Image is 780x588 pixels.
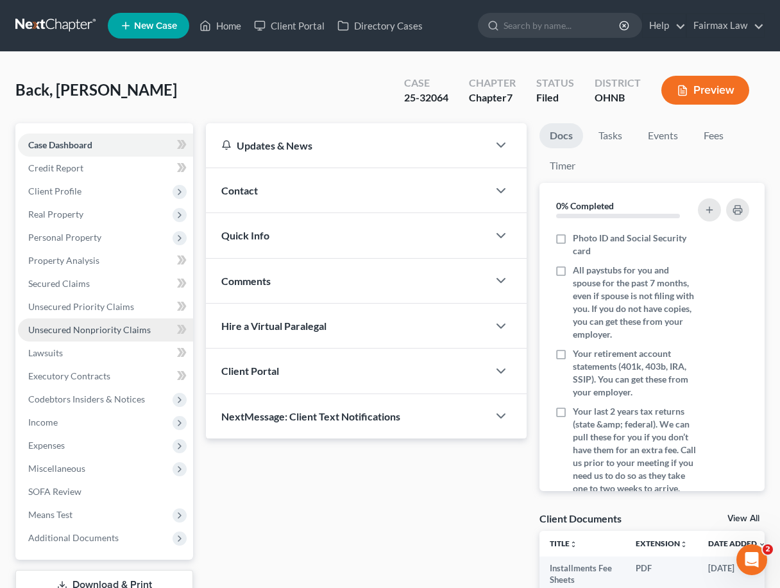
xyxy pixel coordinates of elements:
[28,324,151,335] span: Unsecured Nonpriority Claims
[193,14,248,37] a: Home
[573,264,697,341] span: All paystubs for you and spouse for the past 7 months, even if spouse is not filing with you. If ...
[18,272,193,295] a: Secured Claims
[636,539,688,548] a: Extensionunfold_more
[693,123,734,148] a: Fees
[221,365,279,377] span: Client Portal
[573,232,697,257] span: Photo ID and Social Security card
[18,249,193,272] a: Property Analysis
[221,320,326,332] span: Hire a Virtual Paralegal
[221,410,400,422] span: NextMessage: Client Text Notifications
[736,544,767,575] iframe: Intercom live chat
[643,14,686,37] a: Help
[680,540,688,548] i: unfold_more
[28,486,81,497] span: SOFA Review
[404,76,448,91] div: Case
[708,539,766,548] a: Date Added expand_more
[595,91,641,105] div: OHNB
[28,532,119,543] span: Additional Documents
[28,347,63,358] span: Lawsuits
[28,370,110,381] span: Executory Contracts
[28,209,83,220] span: Real Property
[469,91,516,105] div: Chapter
[28,162,83,173] span: Credit Report
[504,13,621,37] input: Search by name...
[404,91,448,105] div: 25-32064
[28,463,85,474] span: Miscellaneous
[18,157,193,180] a: Credit Report
[221,139,473,152] div: Updates & News
[18,134,193,157] a: Case Dashboard
[758,540,766,548] i: expand_more
[539,153,586,178] a: Timer
[28,393,145,404] span: Codebtors Insiders & Notices
[536,91,574,105] div: Filed
[28,278,90,289] span: Secured Claims
[570,540,577,548] i: unfold_more
[18,365,193,388] a: Executory Contracts
[15,80,177,99] span: Back, [PERSON_NAME]
[28,417,58,428] span: Income
[331,14,429,37] a: Directory Cases
[28,139,92,150] span: Case Dashboard
[638,123,688,148] a: Events
[221,275,271,287] span: Comments
[595,76,641,91] div: District
[28,232,101,243] span: Personal Property
[28,255,99,266] span: Property Analysis
[221,229,269,241] span: Quick Info
[28,509,72,520] span: Means Test
[469,76,516,91] div: Chapter
[18,342,193,365] a: Lawsuits
[18,295,193,318] a: Unsecured Priority Claims
[727,514,759,523] a: View All
[539,123,583,148] a: Docs
[536,76,574,91] div: Status
[661,76,749,105] button: Preview
[550,539,577,548] a: Titleunfold_more
[248,14,331,37] a: Client Portal
[18,318,193,342] a: Unsecured Nonpriority Claims
[28,186,81,196] span: Client Profile
[134,21,177,31] span: New Case
[221,184,258,196] span: Contact
[763,544,773,555] span: 2
[556,200,614,211] strong: 0% Completed
[573,347,697,399] span: Your retirement account statements (401k, 403b, IRA, SSIP). You can get these from your employer.
[18,480,193,503] a: SOFA Review
[573,405,697,495] span: Your last 2 years tax returns (state &amp; federal). We can pull these for you if you don’t have ...
[28,440,65,451] span: Expenses
[687,14,764,37] a: Fairmax Law
[588,123,632,148] a: Tasks
[28,301,134,312] span: Unsecured Priority Claims
[539,512,622,525] div: Client Documents
[507,91,513,103] span: 7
